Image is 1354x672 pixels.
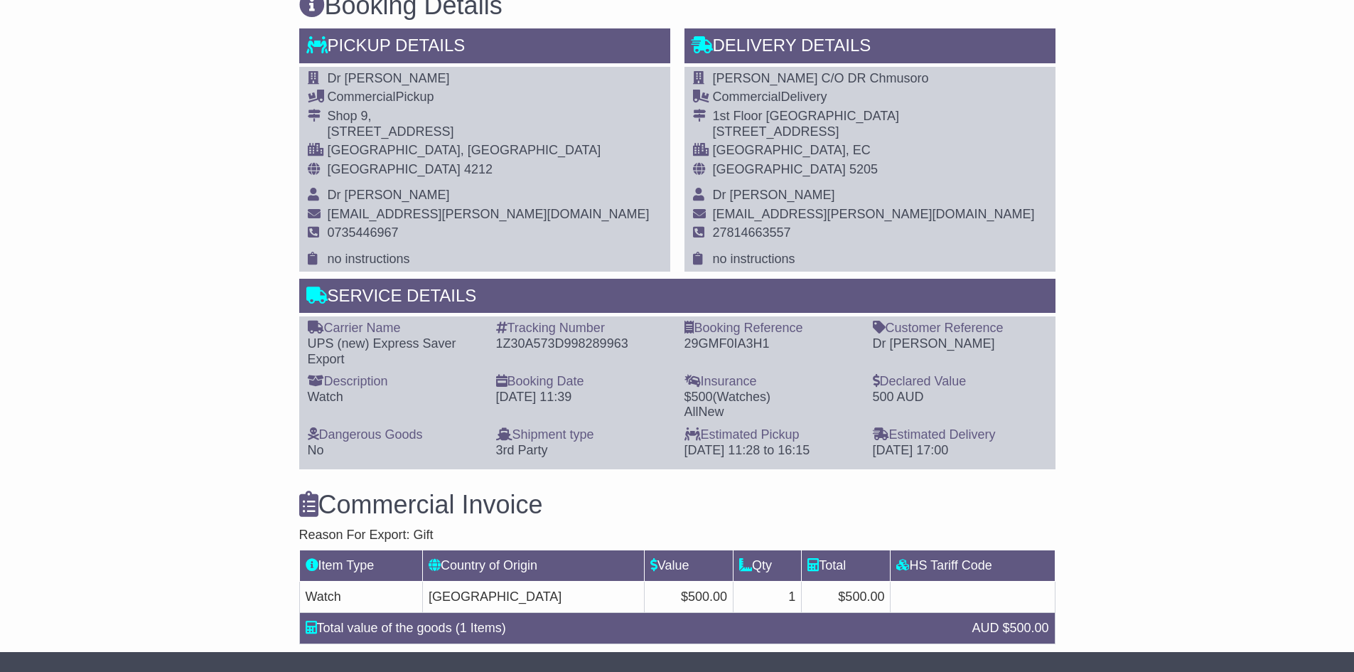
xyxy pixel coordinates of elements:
td: Value [644,550,733,582]
span: no instructions [328,252,410,266]
td: [GEOGRAPHIC_DATA] [423,582,645,613]
div: Shipment type [496,427,670,443]
div: Declared Value [873,374,1047,390]
div: 500 AUD [873,390,1047,405]
span: [GEOGRAPHIC_DATA] [328,162,461,176]
div: $ ( ) [684,390,859,420]
div: Total value of the goods (1 Items) [299,619,965,638]
div: Description [308,374,482,390]
div: Tracking Number [496,321,670,336]
div: Pickup Details [299,28,670,67]
span: 5205 [849,162,878,176]
td: Watch [299,582,423,613]
div: AUD $500.00 [965,619,1055,638]
span: [EMAIL_ADDRESS][PERSON_NAME][DOMAIN_NAME] [713,207,1035,221]
div: [DATE] 11:39 [496,390,670,405]
div: [GEOGRAPHIC_DATA], [GEOGRAPHIC_DATA] [328,143,650,159]
span: 4212 [464,162,493,176]
span: [EMAIL_ADDRESS][PERSON_NAME][DOMAIN_NAME] [328,207,650,221]
td: Country of Origin [423,550,645,582]
span: 3rd Party [496,443,548,457]
td: Qty [734,550,802,582]
span: [GEOGRAPHIC_DATA] [713,162,846,176]
h3: Commercial Invoice [299,491,1055,519]
div: 1st Floor [GEOGRAPHIC_DATA] [713,109,1035,124]
div: [DATE] 17:00 [873,443,1047,459]
div: Dr [PERSON_NAME] [873,336,1047,352]
div: Reason For Export: Gift [299,528,1055,543]
td: $500.00 [644,582,733,613]
span: 0735446967 [328,225,399,240]
div: Pickup [328,90,650,105]
div: 29GMF0IA3H1 [684,336,859,352]
td: 1 [734,582,802,613]
td: HS Tariff Code [891,550,1055,582]
div: Booking Date [496,374,670,390]
div: 1Z30A573D998289963 [496,336,670,352]
td: $500.00 [802,582,891,613]
span: Dr [PERSON_NAME] [328,71,450,85]
div: Service Details [299,279,1055,317]
span: [PERSON_NAME] C/O DR Chmusoro [713,71,929,85]
div: [STREET_ADDRESS] [328,124,650,140]
span: 27814663557 [713,225,791,240]
div: Carrier Name [308,321,482,336]
div: Customer Reference [873,321,1047,336]
span: No [308,443,324,457]
td: Item Type [299,550,423,582]
div: Shop 9, [328,109,650,124]
span: 500 [692,390,713,404]
div: Watch [308,390,482,405]
div: Insurance [684,374,859,390]
div: [GEOGRAPHIC_DATA], EC [713,143,1035,159]
div: [STREET_ADDRESS] [713,124,1035,140]
span: Commercial [713,90,781,104]
span: Watches [717,390,766,404]
div: UPS (new) Express Saver Export [308,336,482,367]
td: Total [802,550,891,582]
span: Commercial [328,90,396,104]
div: Estimated Delivery [873,427,1047,443]
div: Estimated Pickup [684,427,859,443]
div: [DATE] 11:28 to 16:15 [684,443,859,459]
span: Dr [PERSON_NAME] [328,188,450,202]
div: Booking Reference [684,321,859,336]
span: Dr [PERSON_NAME] [713,188,835,202]
div: Dangerous Goods [308,427,482,443]
div: Delivery Details [684,28,1055,67]
span: no instructions [713,252,795,266]
div: AllNew [684,405,859,420]
div: Delivery [713,90,1035,105]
